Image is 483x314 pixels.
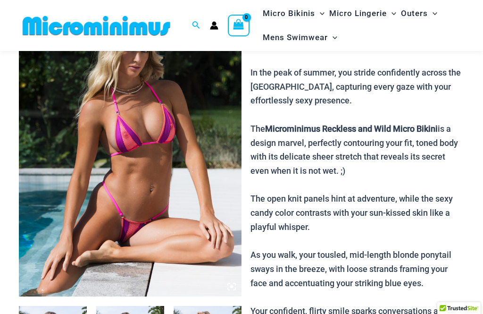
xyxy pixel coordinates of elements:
[228,15,250,36] a: View Shopping Cart, empty
[210,21,218,30] a: Account icon link
[265,124,438,134] b: Microminimus Reckless and Wild Micro Bikini
[192,20,200,32] a: Search icon link
[263,1,315,25] span: Micro Bikinis
[401,1,428,25] span: Outers
[327,1,399,25] a: Micro LingerieMenu ToggleMenu Toggle
[399,1,440,25] a: OutersMenu ToggleMenu Toggle
[260,25,340,50] a: Mens SwimwearMenu ToggleMenu Toggle
[428,1,437,25] span: Menu Toggle
[260,1,327,25] a: Micro BikinisMenu ToggleMenu Toggle
[329,1,387,25] span: Micro Lingerie
[315,1,325,25] span: Menu Toggle
[263,25,328,50] span: Mens Swimwear
[19,15,174,36] img: MM SHOP LOGO FLAT
[387,1,396,25] span: Menu Toggle
[328,25,337,50] span: Menu Toggle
